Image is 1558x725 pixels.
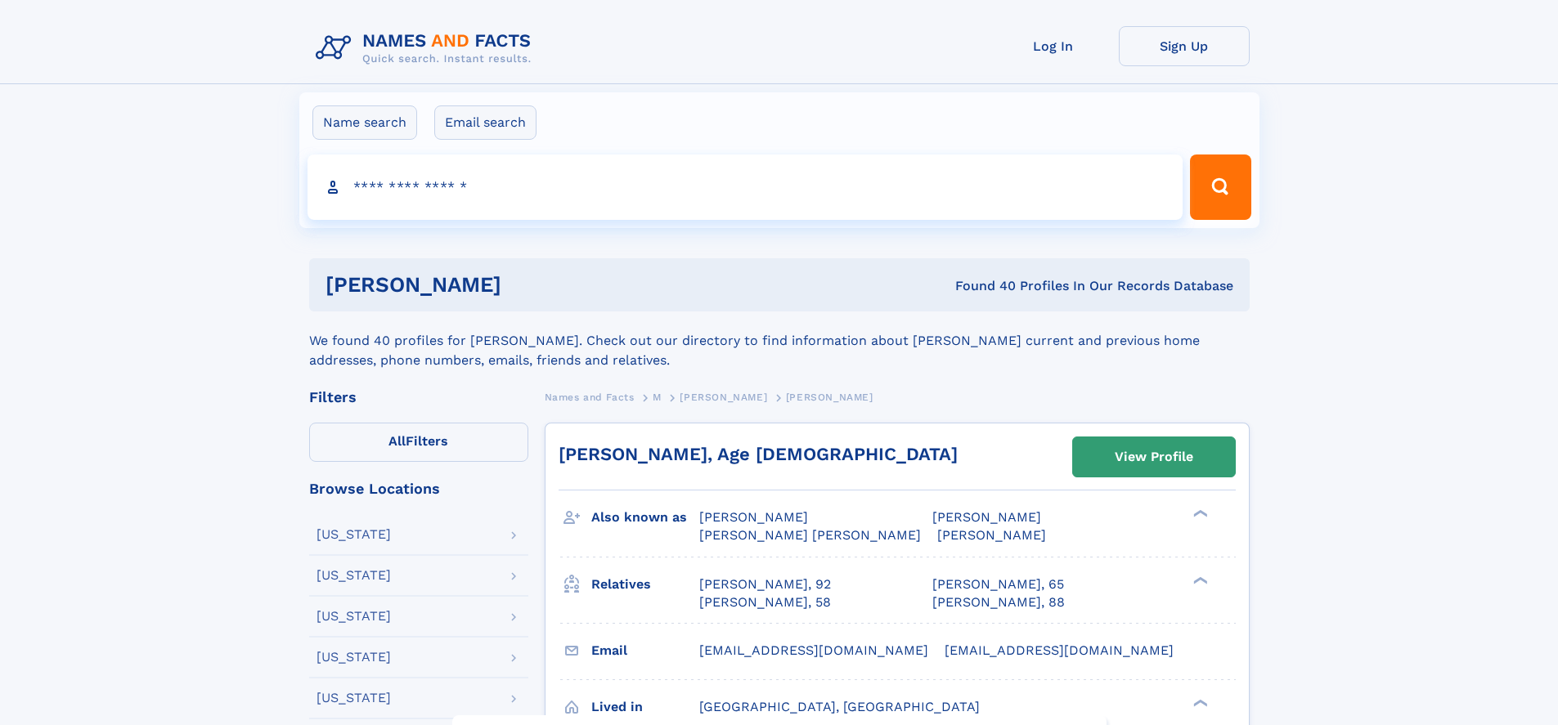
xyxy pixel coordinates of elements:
h1: [PERSON_NAME] [326,275,729,295]
span: [PERSON_NAME] [699,509,808,525]
span: M [653,392,662,403]
div: [US_STATE] [317,651,391,664]
span: All [388,433,406,449]
div: ❯ [1189,508,1209,519]
a: Sign Up [1119,26,1250,66]
a: [PERSON_NAME], 58 [699,593,831,611]
a: Names and Facts [545,387,635,407]
span: [PERSON_NAME] [680,392,767,403]
div: View Profile [1115,438,1193,476]
input: search input [308,154,1183,220]
div: [US_STATE] [317,691,391,705]
a: [PERSON_NAME] [680,387,767,407]
a: View Profile [1073,437,1235,477]
label: Email search [434,105,537,140]
h3: Also known as [591,503,699,531]
div: [US_STATE] [317,528,391,541]
a: Log In [988,26,1119,66]
div: Found 40 Profiles In Our Records Database [728,277,1233,295]
span: [PERSON_NAME] [786,392,873,403]
span: [PERSON_NAME] [937,527,1046,543]
button: Search Button [1190,154,1250,220]
label: Filters [309,423,528,462]
div: Filters [309,390,528,405]
a: [PERSON_NAME], Age [DEMOGRAPHIC_DATA] [559,444,958,464]
span: [PERSON_NAME] [932,509,1041,525]
a: [PERSON_NAME], 88 [932,593,1065,611]
div: [US_STATE] [317,569,391,582]
div: Browse Locations [309,481,528,496]
div: ❯ [1189,697,1209,708]
span: [EMAIL_ADDRESS][DOMAIN_NAME] [945,642,1174,658]
img: Logo Names and Facts [309,26,545,70]
div: ❯ [1189,575,1209,585]
label: Name search [312,105,417,140]
a: [PERSON_NAME], 92 [699,575,831,593]
span: [EMAIL_ADDRESS][DOMAIN_NAME] [699,642,928,658]
a: [PERSON_NAME], 65 [932,575,1064,593]
div: We found 40 profiles for [PERSON_NAME]. Check out our directory to find information about [PERSON... [309,311,1250,370]
span: [PERSON_NAME] [PERSON_NAME] [699,527,921,543]
h3: Email [591,637,699,665]
a: M [653,387,662,407]
h3: Relatives [591,571,699,598]
div: [US_STATE] [317,610,391,623]
h3: Lived in [591,693,699,721]
span: [GEOGRAPHIC_DATA], [GEOGRAPHIC_DATA] [699,699,980,714]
